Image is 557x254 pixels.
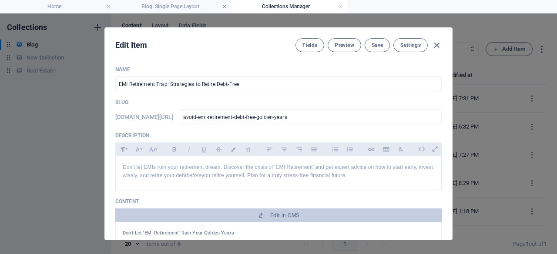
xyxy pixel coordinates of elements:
h6: [DOMAIN_NAME][URL] [115,112,174,122]
span: Save [372,42,383,49]
button: Icons [241,144,255,155]
button: Fields [295,38,324,52]
p: Description [115,132,442,139]
button: Settings [393,38,428,52]
button: Save [365,38,390,52]
button: Font Size [145,144,159,155]
h4: Blog: Single Page Layout [116,2,232,11]
button: Font Family [131,144,144,155]
h2: Edit Item [115,40,147,50]
span: Preview [335,42,354,49]
p: Don't Let 'EMI Retirement' Ruin Your Golden Years [123,229,434,237]
button: Strikethrough [211,144,225,155]
em: before [186,172,201,178]
button: Align Justify [307,144,321,155]
button: Colors [226,144,240,155]
button: Preview [328,38,361,52]
button: Clear Formatting [394,144,408,155]
button: Unordered List [328,144,342,155]
p: Don't let EMIs ruin your retirement dream. Discover the crisis of 'EMI Retirement' and get expert... [123,163,434,180]
span: Settings [400,42,421,49]
button: Paragraph Format [116,144,130,155]
button: Insert Link [364,144,378,155]
span: Edit in CMS [270,212,299,219]
h4: Collections Manager [232,2,347,11]
button: Align Center [277,144,291,155]
button: Italic (Ctrl+I) [182,144,196,155]
button: Ordered List [343,144,357,155]
button: Bold (Ctrl+B) [167,144,181,155]
button: Edit in CMS [115,208,442,222]
p: Content [115,198,442,205]
button: Underline (Ctrl+U) [197,144,211,155]
button: Align Left [262,144,276,155]
p: Name [115,66,442,73]
button: Insert Table [379,144,393,155]
p: Slug [115,99,442,106]
span: Fields [302,42,317,49]
button: Align Right [292,144,306,155]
